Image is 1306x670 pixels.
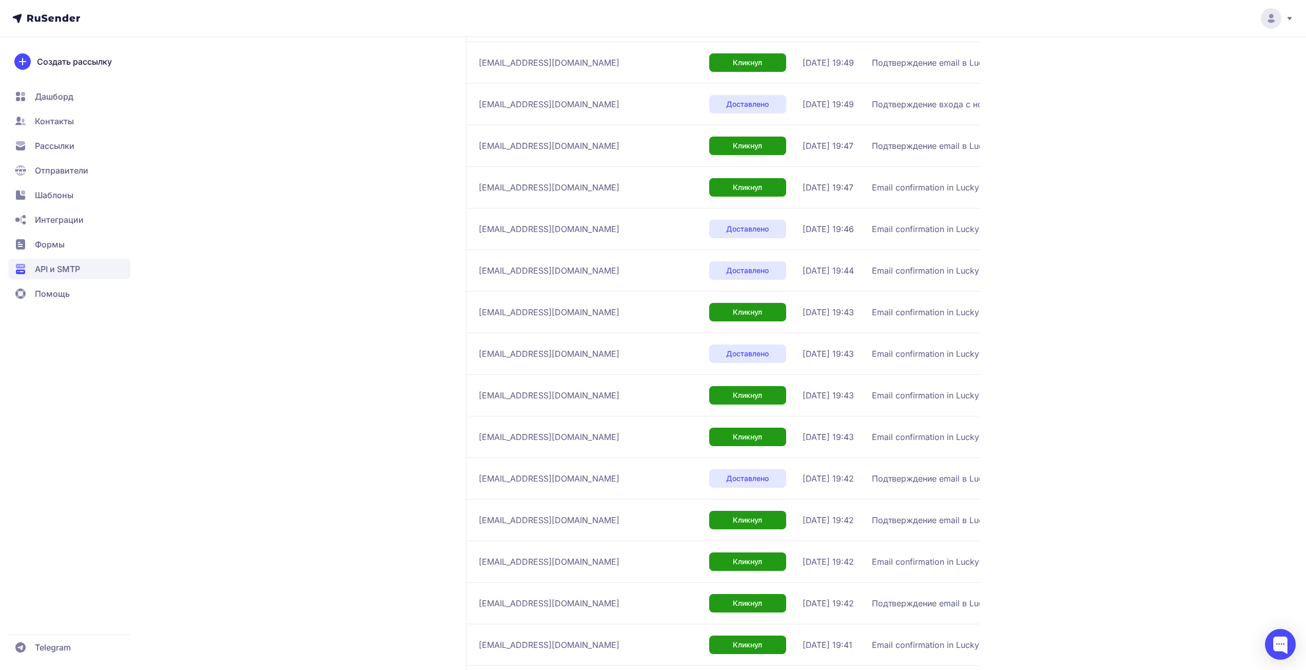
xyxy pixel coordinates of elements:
span: [EMAIL_ADDRESS][DOMAIN_NAME] [479,514,619,526]
span: [DATE] 19:47 [803,140,853,152]
span: Кликнул [733,640,762,650]
span: Формы [35,238,65,251]
span: [EMAIL_ADDRESS][DOMAIN_NAME] [479,56,619,69]
span: Кликнул [733,598,762,608]
span: Доставлено [726,349,769,359]
span: [DATE] 19:42 [803,514,854,526]
span: Отправители [35,164,88,177]
span: [DATE] 19:43 [803,431,854,443]
span: Доставлено [726,99,769,109]
span: Подтверждение email в Luckywatch [872,56,1016,69]
span: Кликнул [733,432,762,442]
span: Email confirmation in Luckywatch [872,181,1002,194]
span: Создать рассылку [37,55,112,68]
span: [EMAIL_ADDRESS][DOMAIN_NAME] [479,431,619,443]
span: Кликнул [733,390,762,400]
span: Помощь [35,288,70,300]
span: [EMAIL_ADDRESS][DOMAIN_NAME] [479,306,619,318]
span: Подтверждение email в Luckywatch [872,472,1016,485]
span: [DATE] 19:49 [803,56,854,69]
span: Подтверждение входа с нового устройства на Luckywatch [872,98,1109,110]
span: [DATE] 19:43 [803,389,854,401]
span: Дашборд [35,90,73,103]
span: [DATE] 19:49 [803,98,854,110]
span: API и SMTP [35,263,80,275]
span: Доставлено [726,473,769,484]
span: [DATE] 19:46 [803,223,854,235]
span: [EMAIL_ADDRESS][DOMAIN_NAME] [479,140,619,152]
span: Интеграции [35,214,84,226]
span: Доставлено [726,224,769,234]
span: Рассылки [35,140,74,152]
span: [EMAIL_ADDRESS][DOMAIN_NAME] [479,556,619,568]
span: Шаблоны [35,189,73,201]
span: Email confirmation in Luckywatch [872,639,1002,651]
span: Telegram [35,641,71,654]
span: Подтверждение email в Luckywatch [872,514,1016,526]
span: [DATE] 19:42 [803,556,854,568]
span: [DATE] 19:44 [803,264,854,277]
span: Подтверждение email в Luckywatch [872,597,1016,609]
span: Email confirmation in Luckywatch [872,223,1002,235]
span: [EMAIL_ADDRESS][DOMAIN_NAME] [479,264,619,277]
span: [EMAIL_ADDRESS][DOMAIN_NAME] [479,181,619,194]
span: Кликнул [733,58,762,68]
span: Кликнул [733,182,762,193]
span: [EMAIL_ADDRESS][DOMAIN_NAME] [479,348,619,360]
span: Email confirmation in Luckywatch [872,348,1002,360]
span: [EMAIL_ADDRESS][DOMAIN_NAME] [479,223,619,235]
span: [DATE] 19:47 [803,181,853,194]
span: [EMAIL_ADDRESS][DOMAIN_NAME] [479,389,619,401]
span: Email confirmation in Luckywatch [872,389,1002,401]
a: Telegram [8,637,130,658]
span: Email confirmation in Luckywatch [872,306,1002,318]
span: Email confirmation in Luckywatch [872,431,1002,443]
span: Email confirmation in Luckywatch [872,264,1002,277]
span: [EMAIL_ADDRESS][DOMAIN_NAME] [479,98,619,110]
span: [DATE] 19:41 [803,639,852,651]
span: [DATE] 19:43 [803,348,854,360]
span: Контакты [35,115,74,127]
span: Кликнул [733,557,762,567]
span: [EMAIL_ADDRESS][DOMAIN_NAME] [479,472,619,485]
span: Кликнул [733,307,762,317]
span: [DATE] 19:42 [803,597,854,609]
span: Кликнул [733,515,762,525]
span: Подтверждение email в Luckywatch [872,140,1016,152]
span: [EMAIL_ADDRESS][DOMAIN_NAME] [479,639,619,651]
span: Кликнул [733,141,762,151]
span: Доставлено [726,265,769,276]
span: Email confirmation in Luckywatch [872,556,1002,568]
span: [EMAIL_ADDRESS][DOMAIN_NAME] [479,597,619,609]
span: [DATE] 19:43 [803,306,854,318]
span: [DATE] 19:42 [803,472,854,485]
